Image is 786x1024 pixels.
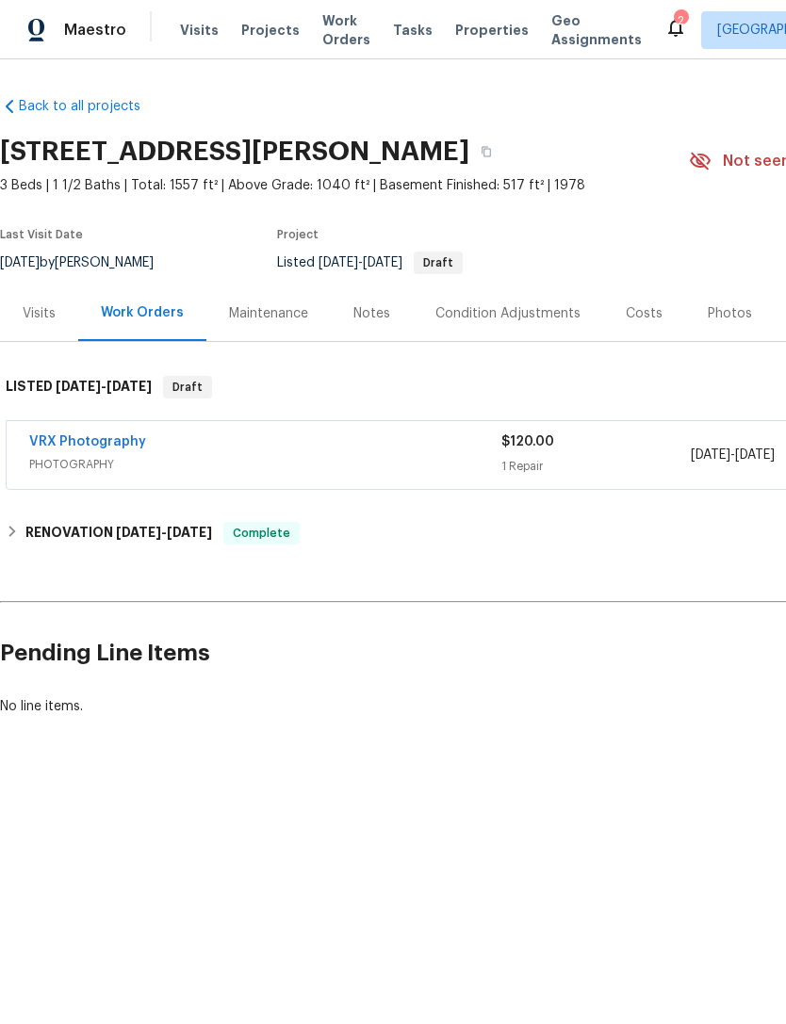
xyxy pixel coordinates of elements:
[501,457,690,476] div: 1 Repair
[708,304,752,323] div: Photos
[691,446,775,464] span: -
[106,380,152,393] span: [DATE]
[56,380,152,393] span: -
[64,21,126,40] span: Maestro
[225,524,298,543] span: Complete
[353,304,390,323] div: Notes
[56,380,101,393] span: [DATE]
[277,229,319,240] span: Project
[29,455,501,474] span: PHOTOGRAPHY
[319,256,402,269] span: -
[277,256,463,269] span: Listed
[241,21,300,40] span: Projects
[469,135,503,169] button: Copy Address
[23,304,56,323] div: Visits
[319,256,358,269] span: [DATE]
[626,304,663,323] div: Costs
[165,378,210,397] span: Draft
[363,256,402,269] span: [DATE]
[116,526,212,539] span: -
[101,303,184,322] div: Work Orders
[6,376,152,398] h6: LISTED
[416,257,461,268] span: Draft
[25,522,212,545] h6: RENOVATION
[674,11,687,30] div: 2
[435,304,581,323] div: Condition Adjustments
[180,21,219,40] span: Visits
[501,435,554,448] span: $120.00
[167,526,212,539] span: [DATE]
[322,11,370,49] span: Work Orders
[551,11,642,49] span: Geo Assignments
[229,304,308,323] div: Maintenance
[29,435,146,448] a: VRX Photography
[735,448,775,462] span: [DATE]
[691,448,730,462] span: [DATE]
[455,21,529,40] span: Properties
[393,24,433,37] span: Tasks
[116,526,161,539] span: [DATE]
